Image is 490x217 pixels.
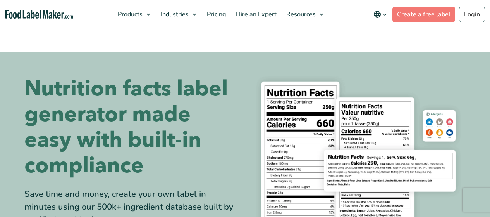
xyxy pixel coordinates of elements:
span: Pricing [205,10,227,19]
span: Products [115,10,143,19]
span: Industries [158,10,189,19]
span: Resources [284,10,316,19]
a: Create a free label [392,7,455,22]
h1: Nutrition facts label generator made easy with built-in compliance [24,76,239,179]
a: Login [459,7,485,22]
span: Hire an Expert [234,10,277,19]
